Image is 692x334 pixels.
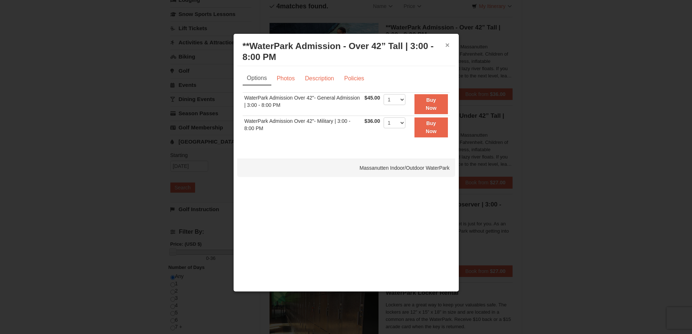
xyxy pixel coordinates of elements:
[414,94,448,114] button: Buy Now
[339,72,369,85] a: Policies
[243,92,363,116] td: WaterPark Admission Over 42"- General Admission | 3:00 - 8:00 PM
[426,120,437,134] strong: Buy Now
[364,118,380,124] span: $36.00
[272,72,300,85] a: Photos
[243,116,363,138] td: WaterPark Admission Over 42"- Military | 3:00 - 8:00 PM
[237,159,455,177] div: Massanutten Indoor/Outdoor WaterPark
[300,72,339,85] a: Description
[243,41,450,63] h3: **WaterPark Admission - Over 42” Tall | 3:00 - 8:00 PM
[445,41,450,49] button: ×
[243,72,271,85] a: Options
[414,117,448,137] button: Buy Now
[364,95,380,101] span: $45.00
[426,97,437,111] strong: Buy Now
